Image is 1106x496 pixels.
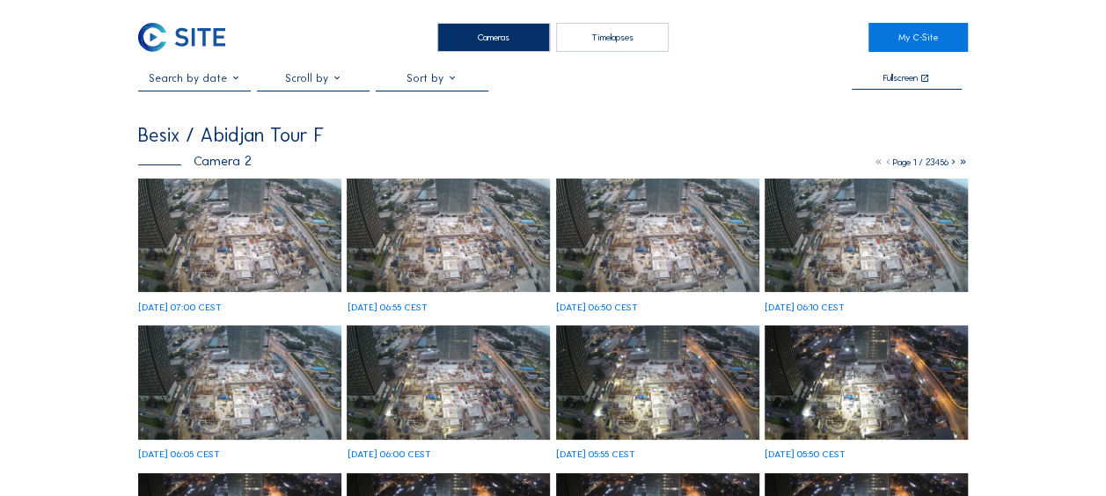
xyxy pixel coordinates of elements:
[138,126,324,145] div: Besix / Abidjan Tour F
[556,179,759,293] img: image_53431545
[138,325,341,440] img: image_53430728
[765,303,845,312] div: [DATE] 06:10 CEST
[138,154,252,167] div: Camera 2
[883,73,918,84] div: Fullscreen
[138,23,238,52] a: C-SITE Logo
[893,157,949,168] span: Page 1 / 23456
[556,23,669,52] div: Timelapses
[556,325,759,440] img: image_53430492
[347,325,550,440] img: image_53430611
[138,303,222,312] div: [DATE] 07:00 CEST
[765,325,968,440] img: image_53430292
[347,449,430,459] div: [DATE] 06:00 CEST
[138,23,225,52] img: C-SITE Logo
[347,179,550,293] img: image_53432027
[556,449,635,459] div: [DATE] 05:55 CEST
[765,449,846,459] div: [DATE] 05:50 CEST
[765,179,968,293] img: image_53430800
[437,23,550,52] div: Cameras
[868,23,968,52] a: My C-Site
[138,179,341,293] img: image_53432124
[347,303,427,312] div: [DATE] 06:55 CEST
[556,303,638,312] div: [DATE] 06:50 CEST
[138,72,251,84] input: Search by date 󰅀
[138,449,220,459] div: [DATE] 06:05 CEST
